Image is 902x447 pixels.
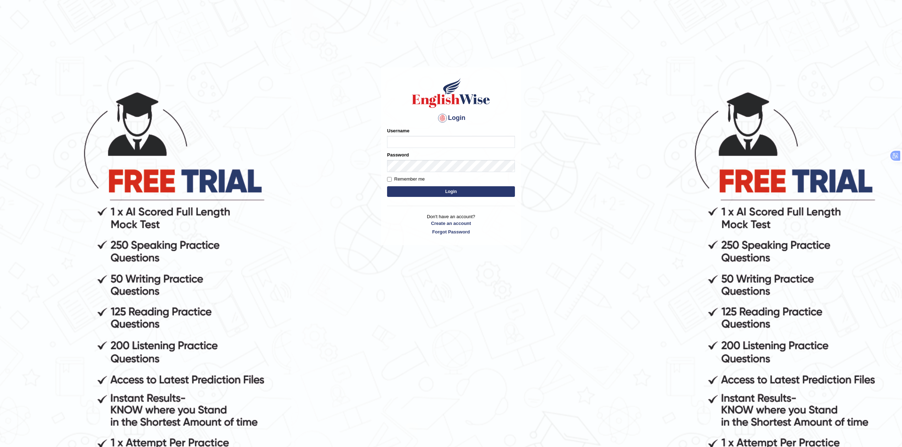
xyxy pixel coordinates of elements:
button: Login [387,186,515,197]
input: Remember me [387,177,392,182]
label: Password [387,151,409,158]
p: Don't have an account? [387,213,515,235]
img: Logo of English Wise sign in for intelligent practice with AI [411,77,491,109]
a: Forgot Password [387,228,515,235]
h4: Login [387,112,515,124]
label: Username [387,127,409,134]
label: Remember me [387,176,425,183]
a: Create an account [387,220,515,227]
